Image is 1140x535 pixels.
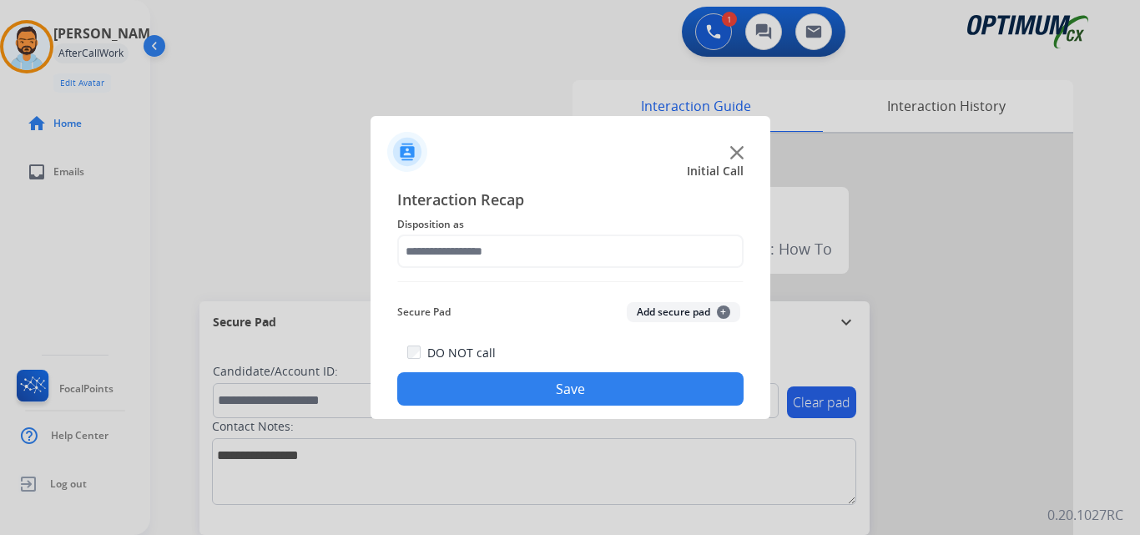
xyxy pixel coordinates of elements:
span: Secure Pad [397,302,451,322]
p: 0.20.1027RC [1047,505,1123,525]
button: Save [397,372,744,406]
span: Disposition as [397,215,744,235]
img: contact-recap-line.svg [397,281,744,282]
span: Interaction Recap [397,188,744,215]
img: contactIcon [387,132,427,172]
span: Initial Call [687,163,744,179]
button: Add secure pad+ [627,302,740,322]
label: DO NOT call [427,345,496,361]
span: + [717,305,730,319]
